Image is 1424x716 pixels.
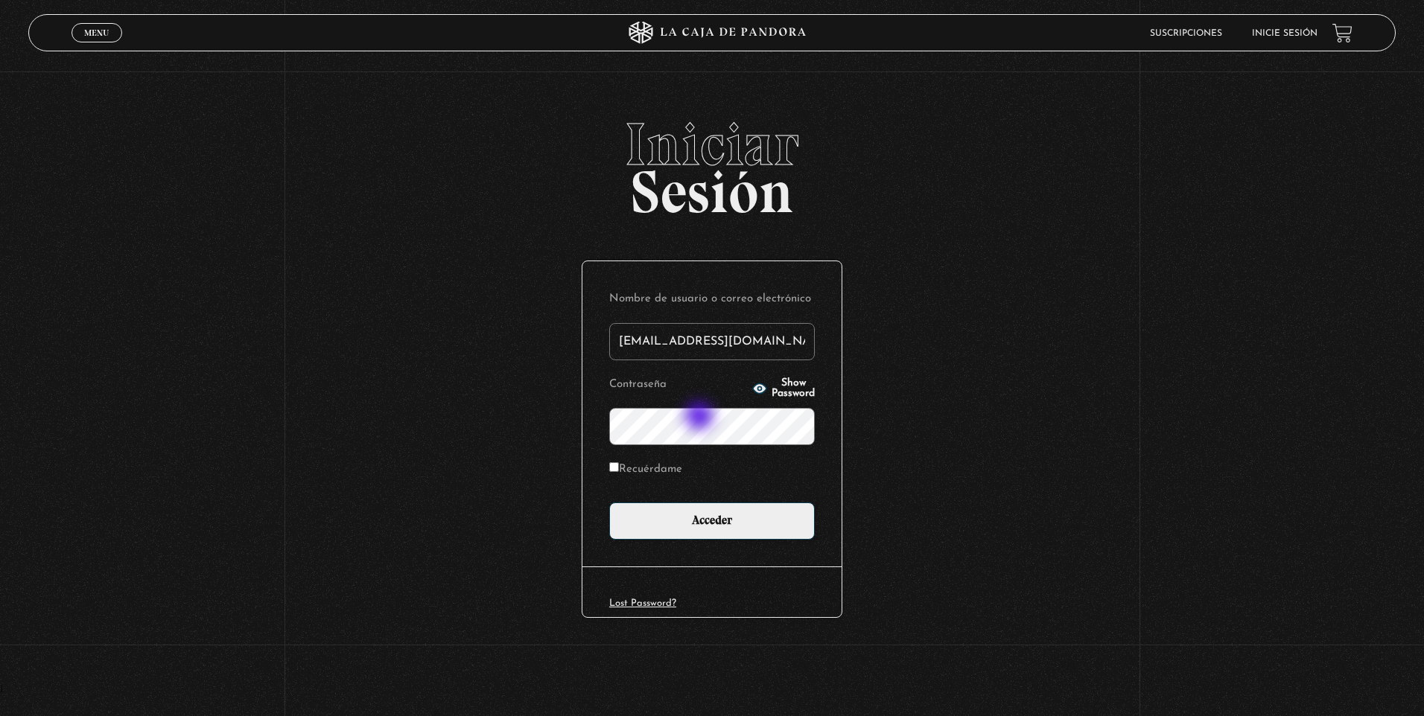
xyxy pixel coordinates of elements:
h2: Sesión [28,115,1396,210]
label: Nombre de usuario o correo electrónico [609,288,815,311]
button: Show Password [752,378,815,399]
input: Recuérdame [609,462,619,472]
span: Show Password [772,378,815,399]
span: Cerrar [79,41,114,51]
label: Contraseña [609,374,748,397]
a: Lost Password? [609,598,676,608]
input: Acceder [609,502,815,540]
a: Inicie sesión [1252,29,1317,38]
span: Iniciar [28,115,1396,174]
a: View your shopping cart [1332,23,1353,43]
span: Menu [84,28,109,37]
label: Recuérdame [609,458,682,482]
a: Suscripciones [1150,29,1222,38]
